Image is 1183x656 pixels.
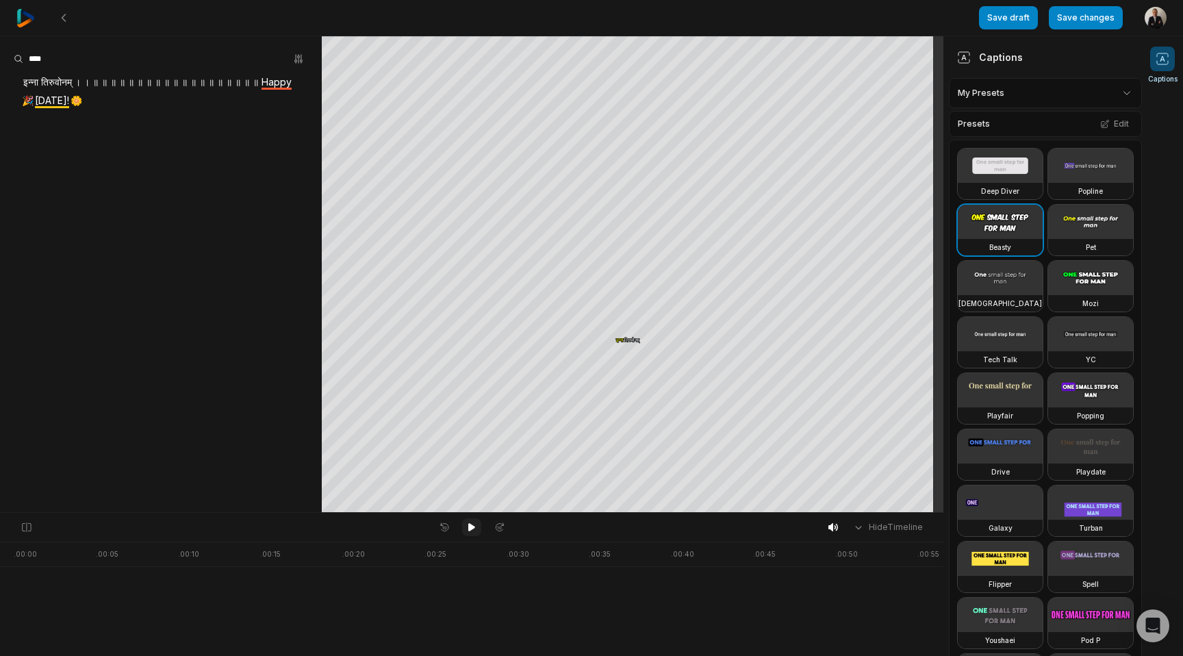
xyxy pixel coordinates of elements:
[985,635,1015,646] h3: Youshaei
[171,73,180,92] span: ॥
[91,73,100,92] span: ॥
[118,73,127,92] span: ॥
[34,92,71,110] span: [DATE]!
[225,73,233,92] span: ॥
[16,9,35,27] img: reap
[136,73,144,92] span: ॥
[991,466,1010,477] h3: Drive
[242,73,251,92] span: ॥
[1096,115,1133,133] button: Edit
[989,522,1013,533] h3: Galaxy
[73,73,82,92] span: ।
[1076,466,1106,477] h3: Playdate
[1086,242,1096,253] h3: Pet
[949,78,1142,108] div: My Presets
[989,242,1011,253] h3: Beasty
[1049,6,1123,29] button: Save changes
[22,73,40,92] span: इन्ना
[1079,522,1103,533] h3: Turban
[198,73,207,92] span: ॥
[1148,47,1178,84] button: Captions
[987,410,1013,421] h3: Playfair
[216,73,225,92] span: ॥
[981,186,1019,197] h3: Deep Diver
[1136,609,1169,642] div: Open Intercom Messenger
[957,50,1023,64] div: Captions
[207,73,216,92] span: ॥
[979,6,1038,29] button: Save draft
[260,73,293,92] span: Happy
[1148,74,1178,84] span: Captions
[958,298,1042,309] h3: [DEMOGRAPHIC_DATA]
[189,73,198,92] span: ॥
[233,73,242,92] span: ॥
[1078,186,1103,197] h3: Popline
[251,73,260,92] span: ॥
[40,73,73,92] span: तिरुवोनम्
[1077,410,1104,421] h3: Popping
[848,517,927,538] button: HideTimeline
[949,111,1142,137] div: Presets
[153,73,162,92] span: ॥
[989,579,1012,590] h3: Flipper
[127,73,136,92] span: ॥
[109,73,118,92] span: ॥
[1081,635,1100,646] h3: Pod P
[100,73,109,92] span: ॥
[1086,354,1096,365] h3: YC
[180,73,189,92] span: ॥
[1082,579,1099,590] h3: Spell
[1082,298,1099,309] h3: Mozi
[983,354,1017,365] h3: Tech Talk
[162,73,171,92] span: ॥
[144,73,153,92] span: ॥
[82,73,91,92] span: ।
